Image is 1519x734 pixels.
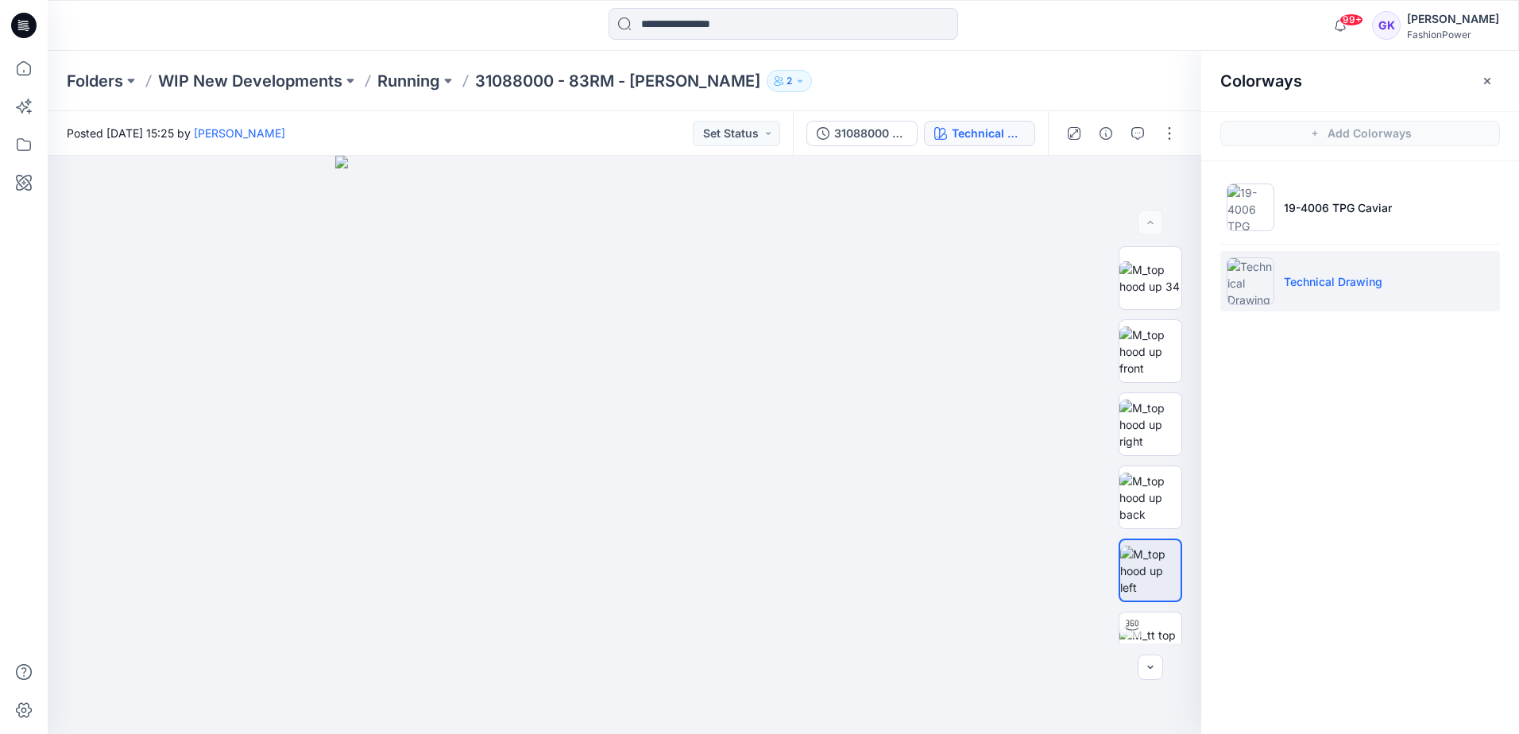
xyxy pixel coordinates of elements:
[806,121,918,146] button: 31088000 - 83RM - [PERSON_NAME]
[1119,473,1181,523] img: M_top hood up back
[1119,627,1181,660] img: M_tt top hood up
[1372,11,1401,40] div: GK
[1119,326,1181,377] img: M_top hood up front
[1227,257,1274,305] img: Technical Drawing
[67,70,123,92] a: Folders
[1284,273,1382,290] p: Technical Drawing
[1407,29,1499,41] div: FashionPower
[194,126,285,140] a: [PERSON_NAME]
[834,125,907,142] div: 31088000 - 83RM - [PERSON_NAME]
[1284,199,1392,216] p: 19-4006 TPG Caviar
[1407,10,1499,29] div: [PERSON_NAME]
[67,125,285,141] span: Posted [DATE] 15:25 by
[1119,261,1181,295] img: M_top hood up 34
[377,70,440,92] a: Running
[767,70,812,92] button: 2
[952,125,1025,142] div: Technical Drawing
[787,72,792,90] p: 2
[158,70,342,92] a: WIP New Developments
[1093,121,1119,146] button: Details
[475,70,760,92] p: 31088000 - 83RM - [PERSON_NAME]
[1220,71,1302,91] h2: Colorways
[924,121,1035,146] button: Technical Drawing
[1227,183,1274,231] img: 19-4006 TPG Caviar
[335,156,914,734] img: eyJhbGciOiJIUzI1NiIsImtpZCI6IjAiLCJzbHQiOiJzZXMiLCJ0eXAiOiJKV1QifQ.eyJkYXRhIjp7InR5cGUiOiJzdG9yYW...
[1120,546,1181,596] img: M_top hood up left
[1339,14,1363,26] span: 99+
[1119,400,1181,450] img: M_top hood up right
